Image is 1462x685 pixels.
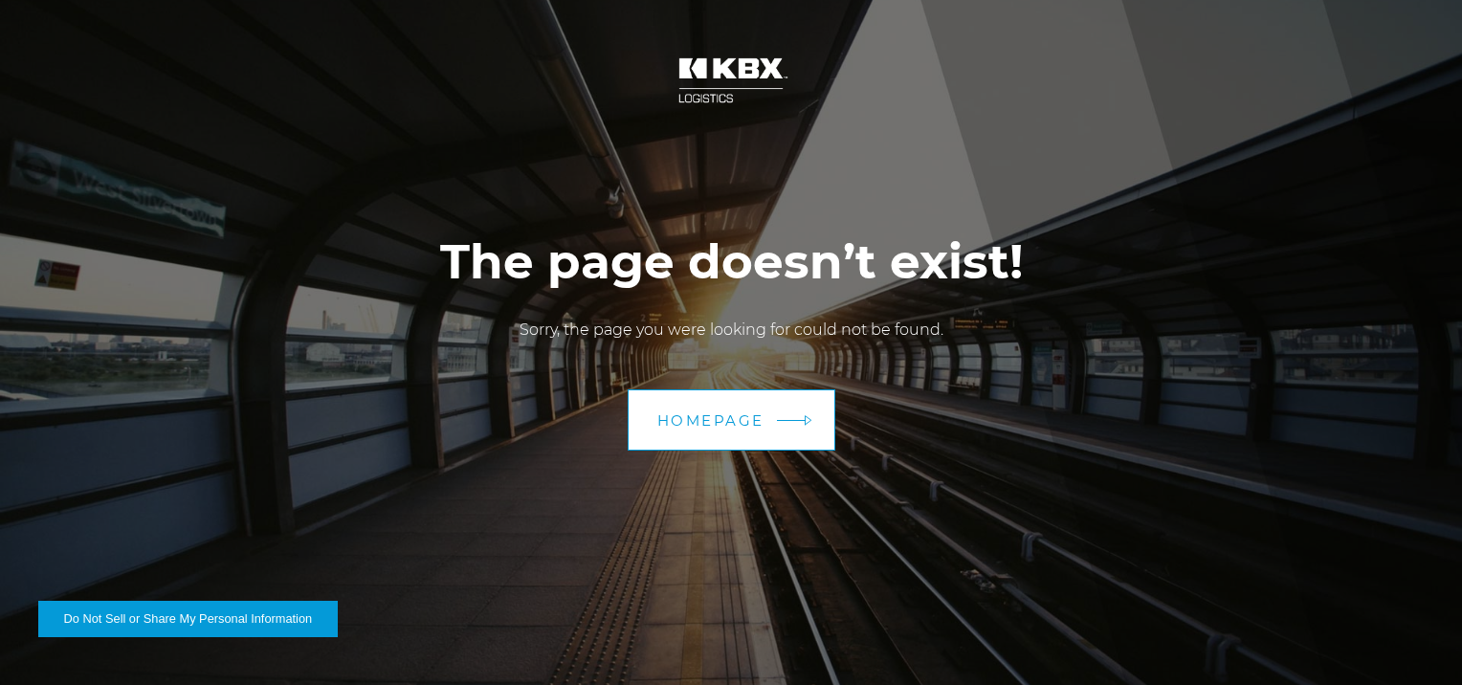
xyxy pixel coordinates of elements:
span: Homepage [657,413,764,428]
img: arrow [804,415,811,426]
button: Do Not Sell or Share My Personal Information [38,601,338,637]
a: Homepage arrow arrow [628,389,835,451]
iframe: Chat Widget [1366,593,1462,685]
p: Sorry, the page you were looking for could not be found. [440,319,1023,342]
img: kbx logo [659,38,803,122]
h1: The page doesn’t exist! [440,234,1023,290]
